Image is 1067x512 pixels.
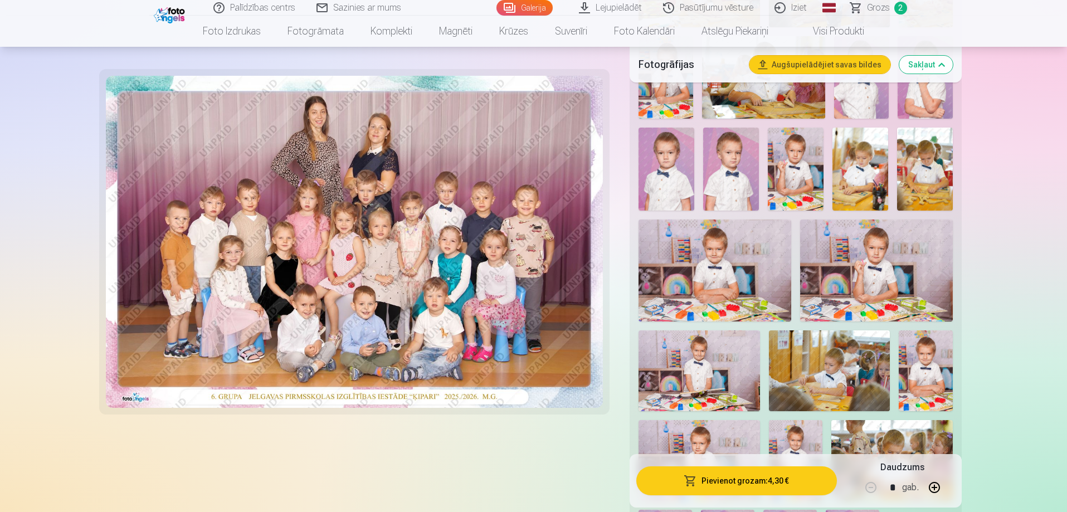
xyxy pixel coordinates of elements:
h5: Fotogrāfijas [639,57,740,72]
button: Augšupielādējiet savas bildes [749,56,890,74]
a: Suvenīri [542,16,601,47]
a: Fotogrāmata [274,16,357,47]
div: gab. [902,474,919,501]
button: Pievienot grozam:4,30 € [636,466,836,495]
a: Foto kalendāri [601,16,688,47]
a: Komplekti [357,16,426,47]
a: Krūzes [486,16,542,47]
span: Grozs [867,1,890,14]
h5: Daudzums [880,461,924,474]
a: Magnēti [426,16,486,47]
span: 2 [894,2,907,14]
a: Visi produkti [782,16,878,47]
a: Atslēgu piekariņi [688,16,782,47]
a: Foto izdrukas [189,16,274,47]
img: /fa1 [154,4,188,23]
button: Sakļaut [899,56,953,74]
